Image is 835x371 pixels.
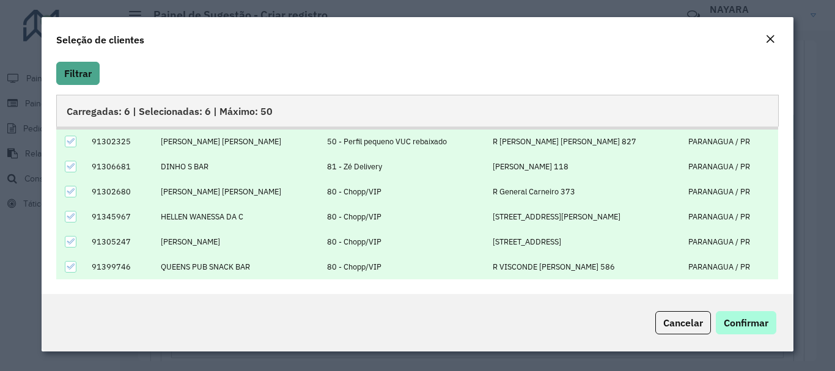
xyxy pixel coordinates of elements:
[321,130,487,155] td: 50 - Perfil pequeno VUC rebaixado
[682,179,778,204] td: PARANAGUA / PR
[682,204,778,229] td: PARANAGUA / PR
[86,204,155,229] td: 91345967
[56,32,144,47] h4: Seleção de clientes
[321,179,487,204] td: 80 - Chopp/VIP
[682,229,778,254] td: PARANAGUA / PR
[321,154,487,179] td: 81 - Zé Delivery
[487,254,682,279] td: R VISCONDE [PERSON_NAME] 586
[155,154,321,179] td: DINHO S BAR
[655,311,711,334] button: Cancelar
[56,62,100,85] button: Filtrar
[86,130,155,155] td: 91302325
[765,34,775,44] em: Fechar
[487,179,682,204] td: R General Carneiro 373
[321,229,487,254] td: 80 - Chopp/VIP
[155,254,321,279] td: QUEENS PUB SNACK BAR
[155,179,321,204] td: [PERSON_NAME] [PERSON_NAME]
[682,254,778,279] td: PARANAGUA / PR
[682,130,778,155] td: PARANAGUA / PR
[86,229,155,254] td: 91305247
[487,130,682,155] td: R [PERSON_NAME] [PERSON_NAME] 827
[86,154,155,179] td: 91306681
[724,317,768,329] span: Confirmar
[155,204,321,229] td: HELLEN WANESSA DA C
[487,204,682,229] td: [STREET_ADDRESS][PERSON_NAME]
[762,32,779,48] button: Close
[487,229,682,254] td: [STREET_ADDRESS]
[86,254,155,279] td: 91399746
[682,154,778,179] td: PARANAGUA / PR
[56,95,778,127] div: Carregadas: 6 | Selecionadas: 6 | Máximo: 50
[487,154,682,179] td: [PERSON_NAME] 118
[321,254,487,279] td: 80 - Chopp/VIP
[663,317,703,329] span: Cancelar
[155,130,321,155] td: [PERSON_NAME] [PERSON_NAME]
[86,179,155,204] td: 91302680
[155,229,321,254] td: [PERSON_NAME]
[321,204,487,229] td: 80 - Chopp/VIP
[716,311,776,334] button: Confirmar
